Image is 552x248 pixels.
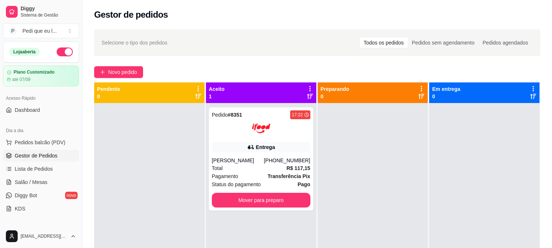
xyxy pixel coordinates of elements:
[97,93,120,100] p: 0
[3,65,79,86] a: Plano Customizadoaté 07/09
[15,178,47,186] span: Salão / Mesas
[209,93,225,100] p: 1
[212,172,238,180] span: Pagamento
[212,180,261,188] span: Status do pagamento
[21,6,76,12] span: Diggy
[15,106,40,114] span: Dashboard
[408,38,478,48] div: Pedidos sem agendamento
[478,38,532,48] div: Pedidos agendados
[9,48,40,56] div: Loja aberta
[212,112,228,118] span: Pedido
[21,12,76,18] span: Sistema de Gestão
[3,189,79,201] a: Diggy Botnovo
[12,77,31,82] article: até 07/09
[252,119,270,138] img: ifood
[3,227,79,245] button: [EMAIL_ADDRESS][DOMAIN_NAME]
[432,93,460,100] p: 0
[15,152,57,159] span: Gestor de Pedidos
[3,163,79,175] a: Lista de Pedidos
[15,165,53,173] span: Lista de Pedidos
[9,27,17,35] span: P
[94,66,143,78] button: Novo pedido
[209,85,225,93] p: Aceito
[3,137,79,148] button: Pedidos balcão (PDV)
[321,93,349,100] p: 0
[3,150,79,162] a: Gestor de Pedidos
[3,3,79,21] a: DiggySistema de Gestão
[212,164,223,172] span: Total
[102,39,167,47] span: Selecione o tipo dos pedidos
[14,70,54,75] article: Plano Customizado
[264,157,310,164] div: [PHONE_NUMBER]
[292,112,303,118] div: 17:22
[3,24,79,38] button: Select a team
[228,112,242,118] strong: # 8351
[97,85,120,93] p: Pendente
[3,92,79,104] div: Acesso Rápido
[15,192,37,199] span: Diggy Bot
[15,139,65,146] span: Pedidos balcão (PDV)
[108,68,137,76] span: Novo pedido
[268,173,310,179] strong: Transferência Pix
[3,104,79,116] a: Dashboard
[321,85,349,93] p: Preparando
[22,27,57,35] div: Pedi que eu l ...
[94,9,168,21] h2: Gestor de pedidos
[21,233,67,239] span: [EMAIL_ADDRESS][DOMAIN_NAME]
[3,203,79,215] a: KDS
[286,165,310,171] strong: R$ 117,15
[212,157,264,164] div: [PERSON_NAME]
[360,38,408,48] div: Todos os pedidos
[15,205,25,212] span: KDS
[3,176,79,188] a: Salão / Mesas
[256,144,275,151] div: Entrega
[3,223,79,235] div: Catálogo
[432,85,460,93] p: Em entrega
[100,70,105,75] span: plus
[298,181,310,187] strong: Pago
[57,47,73,56] button: Alterar Status
[212,193,310,208] button: Mover para preparo
[3,125,79,137] div: Dia a dia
